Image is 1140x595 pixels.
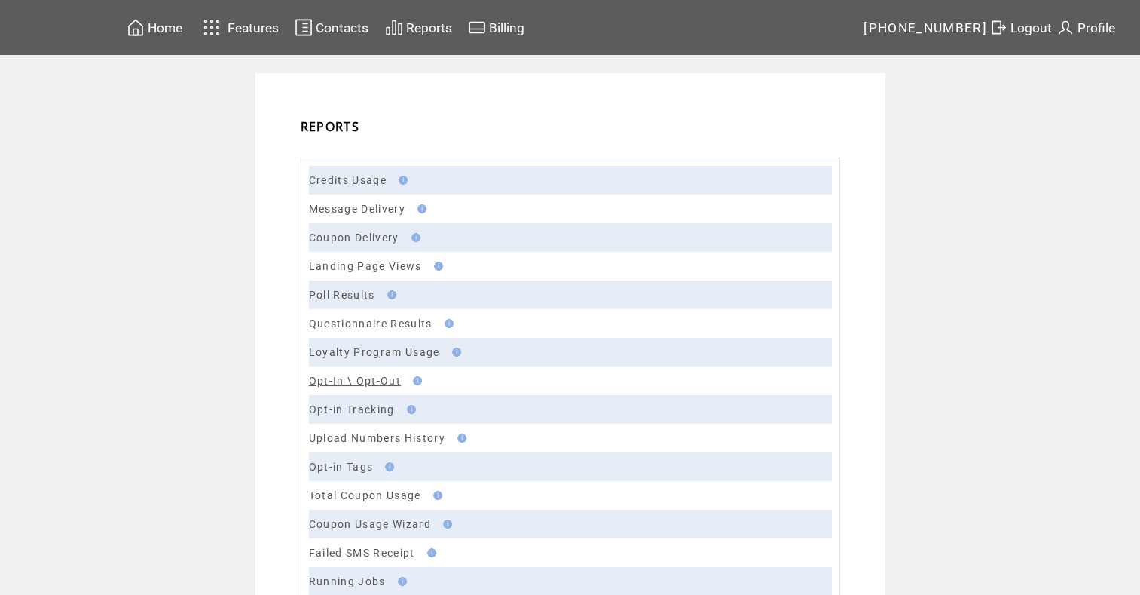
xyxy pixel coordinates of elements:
[309,346,440,358] a: Loyalty Program Usage
[1056,18,1074,37] img: profile.svg
[148,20,182,35] span: Home
[394,176,408,185] img: help.gif
[292,16,371,39] a: Contacts
[407,233,420,242] img: help.gif
[381,462,394,471] img: help.gif
[440,319,454,328] img: help.gif
[383,290,396,299] img: help.gif
[453,434,466,443] img: help.gif
[383,16,454,39] a: Reports
[385,18,403,37] img: chart.svg
[309,461,374,473] a: Opt-in Tags
[468,18,486,37] img: creidtcard.svg
[406,20,452,35] span: Reports
[309,575,386,587] a: Running Jobs
[309,375,401,387] a: Opt-In \ Opt-Out
[301,118,359,135] span: REPORTS
[309,260,422,272] a: Landing Page Views
[413,204,426,213] img: help.gif
[309,518,431,530] a: Coupon Usage Wizard
[423,548,436,557] img: help.gif
[309,317,432,330] a: Questionnaire Results
[127,18,145,37] img: home.svg
[309,203,405,215] a: Message Delivery
[197,13,282,42] a: Features
[448,348,461,357] img: help.gif
[429,491,442,500] img: help.gif
[199,15,225,40] img: features.svg
[309,232,399,244] a: Coupon Delivery
[429,262,443,271] img: help.gif
[489,20,524,35] span: Billing
[228,20,279,35] span: Features
[1010,20,1052,35] span: Logout
[989,18,1007,37] img: exit.svg
[439,520,452,529] img: help.gif
[1054,16,1117,39] a: Profile
[316,20,368,35] span: Contacts
[309,547,415,559] a: Failed SMS Receipt
[309,489,421,501] a: Total Coupon Usage
[408,376,422,385] img: help.gif
[124,16,185,39] a: Home
[309,432,445,444] a: Upload Numbers History
[393,577,407,586] img: help.gif
[466,16,527,39] a: Billing
[295,18,313,37] img: contacts.svg
[309,174,387,186] a: Credits Usage
[987,16,1054,39] a: Logout
[309,403,395,416] a: Opt-in Tracking
[863,20,987,35] span: [PHONE_NUMBER]
[1077,20,1115,35] span: Profile
[402,405,416,414] img: help.gif
[309,289,375,301] a: Poll Results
